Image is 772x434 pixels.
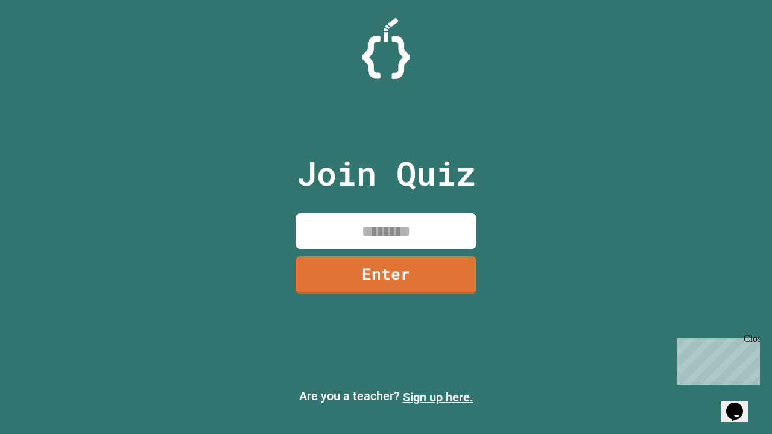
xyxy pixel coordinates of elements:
iframe: chat widget [672,333,760,385]
p: Join Quiz [297,148,476,198]
img: Logo.svg [362,18,410,79]
iframe: chat widget [721,386,760,422]
p: Are you a teacher? [10,387,762,406]
a: Enter [296,256,476,294]
div: Chat with us now!Close [5,5,83,77]
a: Sign up here. [403,390,473,404]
